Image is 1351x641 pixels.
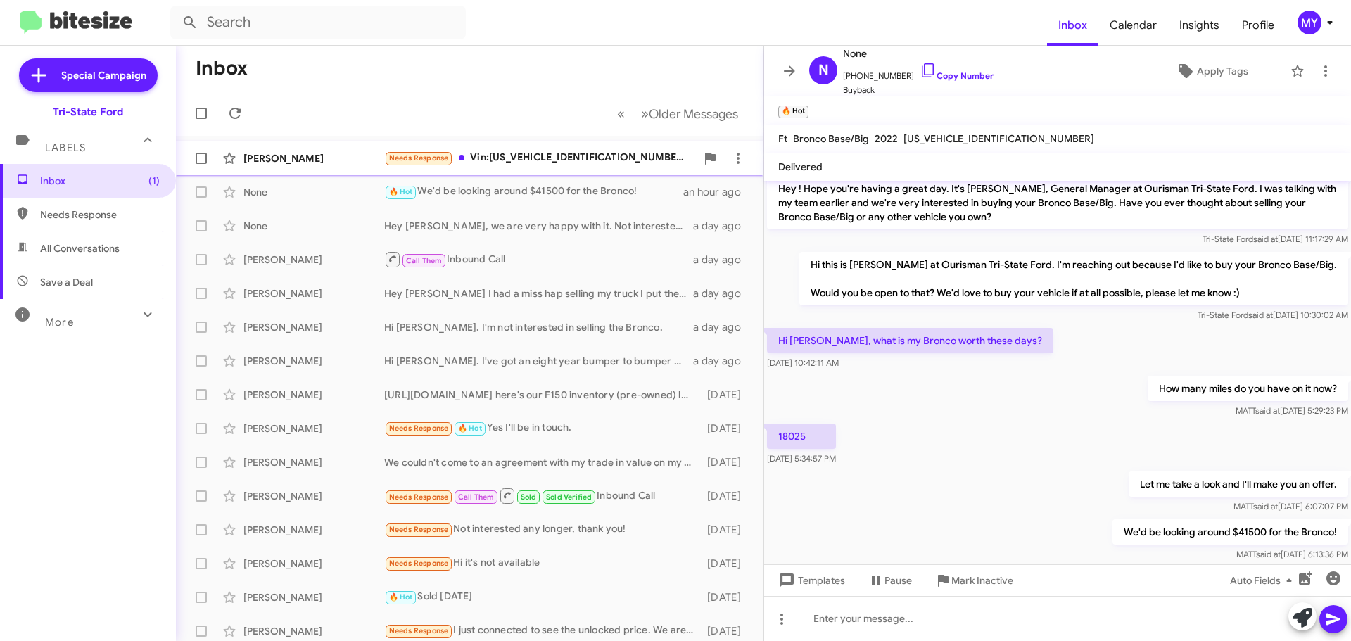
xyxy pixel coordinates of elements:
div: [DATE] [700,489,752,503]
div: Vin:[US_VEHICLE_IDENTIFICATION_NUMBER], mileage: 56,680 [384,150,696,166]
div: We'd be looking around $41500 for the Bronco! [384,184,683,200]
span: 🔥 Hot [389,592,413,602]
span: Ft [778,132,787,145]
span: said at [1253,501,1278,512]
small: 🔥 Hot [778,106,808,118]
button: Templates [764,568,856,593]
span: » [641,105,649,122]
div: I just connected to see the unlocked price. We are not interested at this time [384,623,700,639]
button: Apply Tags [1139,58,1283,84]
span: Save a Deal [40,275,93,289]
div: [PERSON_NAME] [243,253,384,267]
div: [PERSON_NAME] [243,354,384,368]
span: Pause [884,568,912,593]
span: Needs Response [389,626,449,635]
div: Inbound Call [384,250,693,268]
span: said at [1256,549,1281,559]
button: Mark Inactive [923,568,1025,593]
div: Yes I'll be in touch. [384,420,700,436]
span: Buyback [843,83,994,97]
span: Needs Response [389,153,449,163]
a: Calendar [1098,5,1168,46]
p: 18025 [767,424,836,449]
span: MATT [DATE] 5:29:23 PM [1236,405,1348,416]
span: (1) [148,174,160,188]
span: Delivered [778,160,823,173]
div: Not interested any longer, thank you! [384,521,700,538]
p: Let me take a look and I'll make you an offer. [1129,471,1348,497]
div: MY [1298,11,1321,34]
div: a day ago [693,354,752,368]
p: We'd be looking around $41500 for the Bronco! [1112,519,1348,545]
p: Hi this is [PERSON_NAME] at Ourisman Tri-State Ford. I'm reaching out because I'd like to buy you... [799,252,1348,305]
div: a day ago [693,286,752,300]
div: We couldn't come to an agreement with my trade in value on my vehicle so it's not going to work b... [384,455,700,469]
span: « [617,105,625,122]
div: None [243,219,384,233]
div: [PERSON_NAME] [243,286,384,300]
input: Search [170,6,466,39]
div: [DATE] [700,523,752,537]
span: Needs Response [389,424,449,433]
span: [DATE] 10:42:11 AM [767,357,839,368]
span: [DATE] 5:34:57 PM [767,453,836,464]
span: 🔥 Hot [458,424,482,433]
span: More [45,316,74,329]
span: Inbox [40,174,160,188]
div: [PERSON_NAME] [243,590,384,604]
a: Insights [1168,5,1231,46]
span: said at [1255,405,1280,416]
span: Call Them [458,493,495,502]
span: Tri-State Ford [DATE] 10:30:02 AM [1198,310,1348,320]
span: All Conversations [40,241,120,255]
span: [US_VEHICLE_IDENTIFICATION_NUMBER] [903,132,1094,145]
div: Inbound Call [384,487,700,504]
p: Hi [PERSON_NAME], what is my Bronco worth these days? [767,328,1053,353]
div: [PERSON_NAME] [243,489,384,503]
div: [PERSON_NAME] [243,523,384,537]
button: Auto Fields [1219,568,1309,593]
div: Hey [PERSON_NAME], we are very happy with it. Not interested in selling it at this time. Thanks [384,219,693,233]
span: None [843,45,994,62]
span: Needs Response [389,493,449,502]
div: [DATE] [700,557,752,571]
span: said at [1253,234,1278,244]
div: [PERSON_NAME] [243,388,384,402]
span: Call Them [406,256,443,265]
div: a day ago [693,253,752,267]
span: Special Campaign [61,68,146,82]
span: 🔥 Hot [389,187,413,196]
span: Bronco Base/Big [793,132,869,145]
span: MATT [DATE] 6:13:36 PM [1236,549,1348,559]
div: Hey [PERSON_NAME] I had a miss hap selling my truck I put the cap on for the guy buying it and sm... [384,286,693,300]
div: None [243,185,384,199]
div: a day ago [693,219,752,233]
a: Profile [1231,5,1286,46]
div: an hour ago [683,185,752,199]
div: [DATE] [700,455,752,469]
span: Tri-State Ford [DATE] 11:17:29 AM [1203,234,1348,244]
span: said at [1248,310,1273,320]
span: [PHONE_NUMBER] [843,62,994,83]
div: Sold [DATE] [384,589,700,605]
div: [PERSON_NAME] [243,421,384,436]
button: Pause [856,568,923,593]
div: [DATE] [700,388,752,402]
span: Older Messages [649,106,738,122]
span: Needs Response [389,525,449,534]
div: [DATE] [700,590,752,604]
div: [PERSON_NAME] [243,455,384,469]
span: Apply Tags [1197,58,1248,84]
span: Sold Verified [546,493,592,502]
div: [DATE] [700,624,752,638]
h1: Inbox [196,57,248,80]
span: Mark Inactive [951,568,1013,593]
button: MY [1286,11,1336,34]
a: Inbox [1047,5,1098,46]
button: Previous [609,99,633,128]
div: [PERSON_NAME] [243,557,384,571]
